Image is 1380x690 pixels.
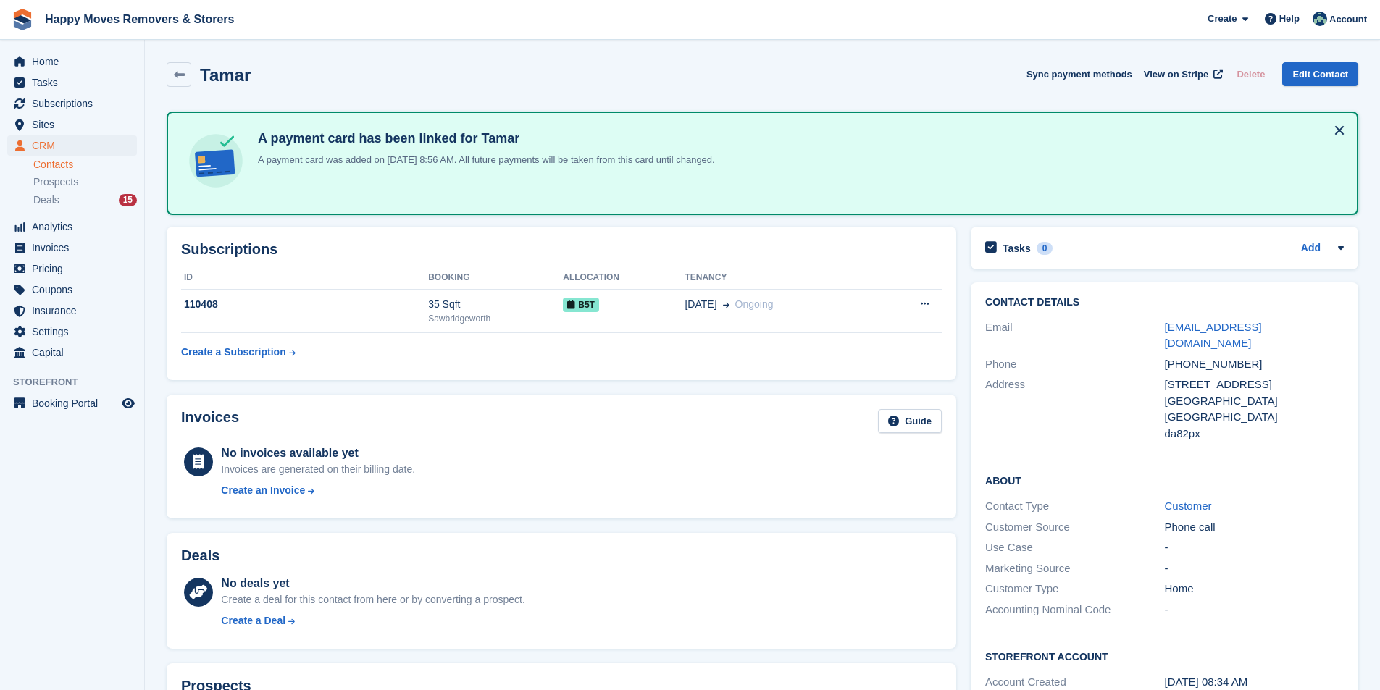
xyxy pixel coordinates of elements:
[32,114,119,135] span: Sites
[181,547,219,564] h2: Deals
[32,342,119,363] span: Capital
[985,519,1164,536] div: Customer Source
[1165,393,1344,410] div: [GEOGRAPHIC_DATA]
[735,298,774,310] span: Ongoing
[33,175,78,189] span: Prospects
[181,297,428,312] div: 110408
[985,539,1164,556] div: Use Case
[181,241,942,258] h2: Subscriptions
[985,319,1164,352] div: Email
[1208,12,1237,26] span: Create
[33,193,137,208] a: Deals 15
[181,409,239,433] h2: Invoices
[1313,12,1327,26] img: Admin
[1231,62,1271,86] button: Delete
[985,649,1344,663] h2: Storefront Account
[12,9,33,30] img: stora-icon-8386f47178a22dfd0bd8f6a31ec36ba5ce8667c1dd55bd0f319d3a0aa187defe.svg
[985,356,1164,373] div: Phone
[181,339,296,366] a: Create a Subscription
[13,375,144,390] span: Storefront
[1165,500,1212,512] a: Customer
[1282,62,1358,86] a: Edit Contact
[221,445,415,462] div: No invoices available yet
[1165,356,1344,373] div: [PHONE_NUMBER]
[32,237,119,258] span: Invoices
[985,602,1164,618] div: Accounting Nominal Code
[1301,240,1321,257] a: Add
[32,93,119,114] span: Subscriptions
[221,575,524,592] div: No deals yet
[32,258,119,279] span: Pricing
[33,193,59,207] span: Deals
[1026,62,1132,86] button: Sync payment methods
[985,581,1164,597] div: Customer Type
[221,592,524,607] div: Create a deal for this contact from here or by converting a prospect.
[685,297,716,312] span: [DATE]
[119,194,137,206] div: 15
[1165,539,1344,556] div: -
[1138,62,1226,86] a: View on Stripe
[1165,409,1344,426] div: [GEOGRAPHIC_DATA]
[33,174,137,190] a: Prospects
[1003,242,1031,255] h2: Tasks
[181,266,428,290] th: ID
[32,321,119,342] span: Settings
[39,7,240,31] a: Happy Moves Removers & Storers
[428,297,563,312] div: 35 Sqft
[1165,321,1262,350] a: [EMAIL_ADDRESS][DOMAIN_NAME]
[7,342,137,363] a: menu
[985,473,1344,487] h2: About
[7,93,137,114] a: menu
[32,135,119,156] span: CRM
[428,266,563,290] th: Booking
[428,312,563,325] div: Sawbridgeworth
[563,266,685,290] th: Allocation
[185,130,246,191] img: card-linked-ebf98d0992dc2aeb22e95c0e3c79077019eb2392cfd83c6a337811c24bc77127.svg
[1279,12,1300,26] span: Help
[7,393,137,413] a: menu
[7,279,137,300] a: menu
[200,65,251,85] h2: Tamar
[221,613,524,628] a: Create a Deal
[32,51,119,72] span: Home
[252,130,715,147] h4: A payment card has been linked for Tamar
[221,462,415,477] div: Invoices are generated on their billing date.
[32,279,119,300] span: Coupons
[985,297,1344,308] h2: Contact Details
[32,72,119,93] span: Tasks
[7,258,137,279] a: menu
[7,216,137,237] a: menu
[7,300,137,321] a: menu
[7,135,137,156] a: menu
[985,498,1164,515] div: Contact Type
[7,51,137,72] a: menu
[120,395,137,412] a: Preview store
[878,409,942,433] a: Guide
[1165,376,1344,393] div: [STREET_ADDRESS]
[33,158,137,172] a: Contacts
[7,72,137,93] a: menu
[1329,12,1367,27] span: Account
[1165,519,1344,536] div: Phone call
[1165,602,1344,618] div: -
[985,560,1164,577] div: Marketing Source
[1144,67,1208,82] span: View on Stripe
[7,114,137,135] a: menu
[7,237,137,258] a: menu
[1165,581,1344,597] div: Home
[181,345,286,360] div: Create a Subscription
[685,266,876,290] th: Tenancy
[252,153,715,167] p: A payment card was added on [DATE] 8:56 AM. All future payments will be taken from this card unti...
[1037,242,1053,255] div: 0
[32,216,119,237] span: Analytics
[32,393,119,413] span: Booking Portal
[221,613,285,628] div: Create a Deal
[221,483,305,498] div: Create an Invoice
[221,483,415,498] a: Create an Invoice
[7,321,137,342] a: menu
[985,376,1164,442] div: Address
[1165,560,1344,577] div: -
[563,298,599,312] span: B5T
[32,300,119,321] span: Insurance
[1165,426,1344,442] div: da82px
